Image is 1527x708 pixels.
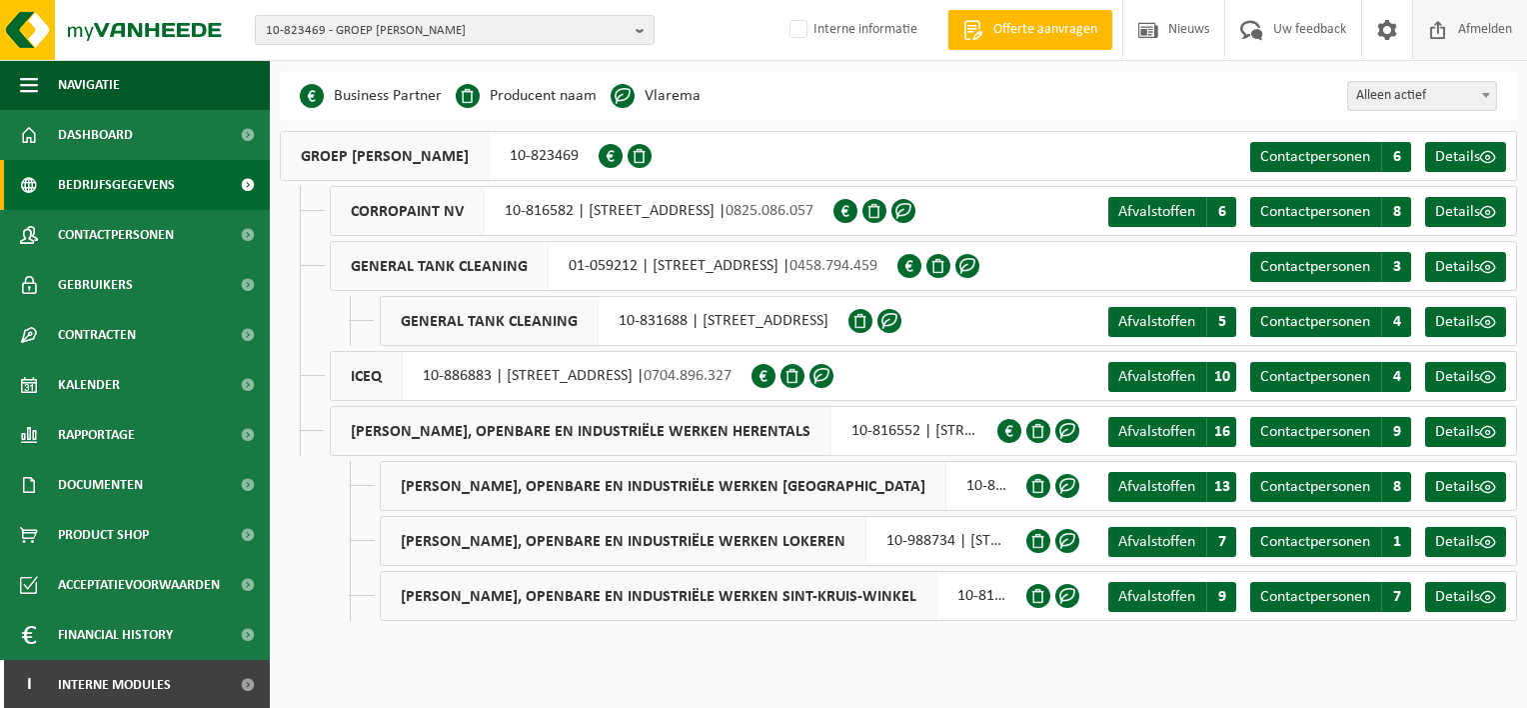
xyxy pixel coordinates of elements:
a: Details [1425,527,1506,557]
span: Contactpersonen [58,210,174,260]
div: 10-816552 | [STREET_ADDRESS] | [330,406,997,456]
span: 13 [1206,472,1236,502]
span: 10-823469 - GROEP [PERSON_NAME] [266,16,628,46]
div: 10-816558 | [STREET_ADDRESS] [380,461,1026,511]
a: Contactpersonen 8 [1250,197,1411,227]
span: GENERAL TANK CLEANING [331,242,549,290]
a: Afvalstoffen 7 [1108,527,1236,557]
span: Contactpersonen [1260,314,1370,330]
a: Contactpersonen 4 [1250,307,1411,337]
a: Contactpersonen 8 [1250,472,1411,502]
span: Financial History [58,610,173,660]
a: Details [1425,252,1506,282]
span: CORROPAINT NV [331,187,485,235]
a: Afvalstoffen 6 [1108,197,1236,227]
a: Details [1425,417,1506,447]
span: 0704.896.327 [644,368,732,384]
span: Offerte aanvragen [988,20,1102,40]
span: [PERSON_NAME], OPENBARE EN INDUSTRIËLE WERKEN SINT-KRUIS-WINKEL [381,572,937,620]
span: Alleen actief [1347,81,1497,111]
li: Vlarema [611,81,701,111]
span: Alleen actief [1348,82,1496,110]
span: 8 [1381,197,1411,227]
span: GROEP [PERSON_NAME] [281,132,490,180]
span: 7 [1381,582,1411,612]
div: 10-988734 | [STREET_ADDRESS] [380,516,1026,566]
li: Business Partner [300,81,442,111]
span: Details [1435,149,1480,165]
span: Details [1435,534,1480,550]
span: 3 [1381,252,1411,282]
span: Gebruikers [58,260,133,310]
span: 4 [1381,307,1411,337]
span: Contactpersonen [1260,589,1370,605]
span: 5 [1206,307,1236,337]
a: Contactpersonen 7 [1250,582,1411,612]
span: 9 [1381,417,1411,447]
span: Documenten [58,460,143,510]
div: 10-886883 | [STREET_ADDRESS] | [330,351,752,401]
span: Details [1435,204,1480,220]
a: Details [1425,362,1506,392]
a: Afvalstoffen 13 [1108,472,1236,502]
div: 10-823469 [280,131,599,181]
span: Acceptatievoorwaarden [58,560,220,610]
span: Afvalstoffen [1118,479,1195,495]
span: Details [1435,589,1480,605]
span: Bedrijfsgegevens [58,160,175,210]
div: 10-816554 | [PERSON_NAME][STREET_ADDRESS] [380,571,1026,621]
span: 6 [1206,197,1236,227]
span: 0825.086.057 [726,203,813,219]
span: Navigatie [58,60,120,110]
span: Contactpersonen [1260,259,1370,275]
span: Contactpersonen [1260,369,1370,385]
span: ICEQ [331,352,403,400]
span: Afvalstoffen [1118,369,1195,385]
span: Contactpersonen [1260,534,1370,550]
span: Kalender [58,360,120,410]
a: Afvalstoffen 5 [1108,307,1236,337]
span: Contactpersonen [1260,479,1370,495]
a: Afvalstoffen 9 [1108,582,1236,612]
span: 1 [1381,527,1411,557]
span: Details [1435,369,1480,385]
a: Contactpersonen 1 [1250,527,1411,557]
a: Contactpersonen 9 [1250,417,1411,447]
span: 7 [1206,527,1236,557]
span: Dashboard [58,110,133,160]
span: 6 [1381,142,1411,172]
span: Details [1435,479,1480,495]
span: Afvalstoffen [1118,204,1195,220]
li: Producent naam [456,81,597,111]
span: Details [1435,424,1480,440]
span: Contactpersonen [1260,424,1370,440]
span: Afvalstoffen [1118,314,1195,330]
span: 16 [1206,417,1236,447]
span: Contactpersonen [1260,204,1370,220]
span: Details [1435,314,1480,330]
span: [PERSON_NAME], OPENBARE EN INDUSTRIËLE WERKEN HERENTALS [331,407,831,455]
a: Afvalstoffen 10 [1108,362,1236,392]
a: Details [1425,307,1506,337]
span: GENERAL TANK CLEANING [381,297,599,345]
span: Afvalstoffen [1118,534,1195,550]
a: Details [1425,197,1506,227]
span: Afvalstoffen [1118,424,1195,440]
a: Details [1425,582,1506,612]
span: Contracten [58,310,136,360]
a: Contactpersonen 3 [1250,252,1411,282]
a: Contactpersonen 6 [1250,142,1411,172]
span: 9 [1206,582,1236,612]
span: [PERSON_NAME], OPENBARE EN INDUSTRIËLE WERKEN LOKEREN [381,517,866,565]
a: Offerte aanvragen [947,10,1112,50]
div: 01-059212 | [STREET_ADDRESS] | [330,241,897,291]
span: 4 [1381,362,1411,392]
label: Interne informatie [785,15,917,45]
a: Contactpersonen 4 [1250,362,1411,392]
a: Afvalstoffen 16 [1108,417,1236,447]
div: 10-816582 | [STREET_ADDRESS] | [330,186,833,236]
span: Product Shop [58,510,149,560]
span: 10 [1206,362,1236,392]
button: 10-823469 - GROEP [PERSON_NAME] [255,15,655,45]
span: 8 [1381,472,1411,502]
